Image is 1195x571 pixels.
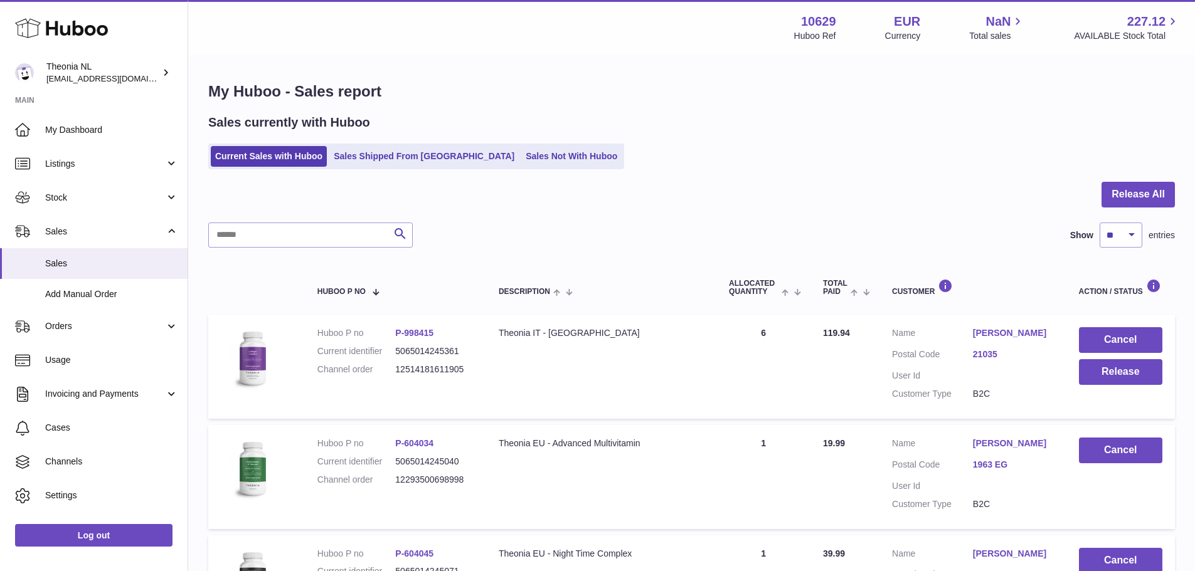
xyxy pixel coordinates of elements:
strong: EUR [894,13,920,30]
span: [EMAIL_ADDRESS][DOMAIN_NAME] [46,73,184,83]
span: Total paid [823,280,847,296]
span: 227.12 [1127,13,1166,30]
dd: B2C [973,498,1054,510]
dt: User Id [892,370,973,382]
div: Theonia EU - Advanced Multivitamin [499,437,704,449]
span: Orders [45,320,165,332]
a: Sales Shipped From [GEOGRAPHIC_DATA] [329,146,519,167]
span: Sales [45,258,178,270]
dt: Huboo P no [317,548,396,560]
dt: Current identifier [317,456,396,468]
img: 106291725893241.jpg [221,437,284,500]
span: ALLOCATED Quantity [729,280,778,296]
dt: Huboo P no [317,437,396,449]
a: P-998415 [395,328,433,338]
span: entries [1149,229,1175,241]
a: 1963 EG [973,459,1054,471]
dd: B2C [973,388,1054,400]
td: 1 [716,425,810,529]
span: Listings [45,158,165,170]
dt: Postal Code [892,348,973,364]
span: Add Manual Order [45,288,178,300]
a: NaN Total sales [969,13,1025,42]
strong: 10629 [801,13,836,30]
dd: 5065014245040 [395,456,474,468]
span: Settings [45,490,178,501]
a: [PERSON_NAME] [973,437,1054,449]
span: Invoicing and Payments [45,388,165,400]
span: Huboo P no [317,288,366,296]
span: My Dashboard [45,124,178,136]
h1: My Huboo - Sales report [208,81,1175,102]
dt: Current identifier [317,345,396,357]
div: Theonia NL [46,61,159,85]
div: Huboo Ref [794,30,836,42]
a: 21035 [973,348,1054,360]
button: Release All [1102,182,1175,207]
span: Channels [45,456,178,468]
h2: Sales currently with Huboo [208,114,370,131]
a: P-604045 [395,548,433,558]
span: 119.94 [823,328,850,338]
dd: 12293500698998 [395,474,474,486]
button: Cancel [1079,437,1162,463]
img: 106291725893008.jpg [221,327,284,390]
span: AVAILABLE Stock Total [1074,30,1180,42]
button: Release [1079,359,1162,385]
div: Action / Status [1079,279,1162,296]
dt: Name [892,327,973,342]
span: NaN [985,13,1011,30]
td: 6 [716,315,810,419]
span: Usage [45,354,178,366]
div: Theonia EU - Night Time Complex [499,548,704,560]
dt: User Id [892,480,973,492]
a: 227.12 AVAILABLE Stock Total [1074,13,1180,42]
span: Stock [45,192,165,204]
span: Cases [45,422,178,434]
span: 19.99 [823,438,845,448]
button: Cancel [1079,327,1162,353]
span: Total sales [969,30,1025,42]
span: Sales [45,226,165,238]
a: Log out [15,524,173,547]
dt: Customer Type [892,498,973,510]
label: Show [1070,229,1093,241]
img: info@wholesomegoods.eu [15,63,34,82]
dt: Name [892,437,973,453]
dt: Channel order [317,364,396,375]
dd: 5065014245361 [395,345,474,357]
dt: Channel order [317,474,396,486]
span: Description [499,288,550,296]
dt: Name [892,548,973,563]
span: 39.99 [823,548,845,558]
dt: Postal Code [892,459,973,474]
a: Sales Not With Huboo [521,146,622,167]
div: Customer [892,279,1054,296]
a: P-604034 [395,438,433,448]
div: Theonia IT - [GEOGRAPHIC_DATA] [499,327,704,339]
dt: Customer Type [892,388,973,400]
a: [PERSON_NAME] [973,327,1054,339]
div: Currency [885,30,921,42]
a: Current Sales with Huboo [211,146,327,167]
dt: Huboo P no [317,327,396,339]
a: [PERSON_NAME] [973,548,1054,560]
dd: 12514181611905 [395,364,474,375]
